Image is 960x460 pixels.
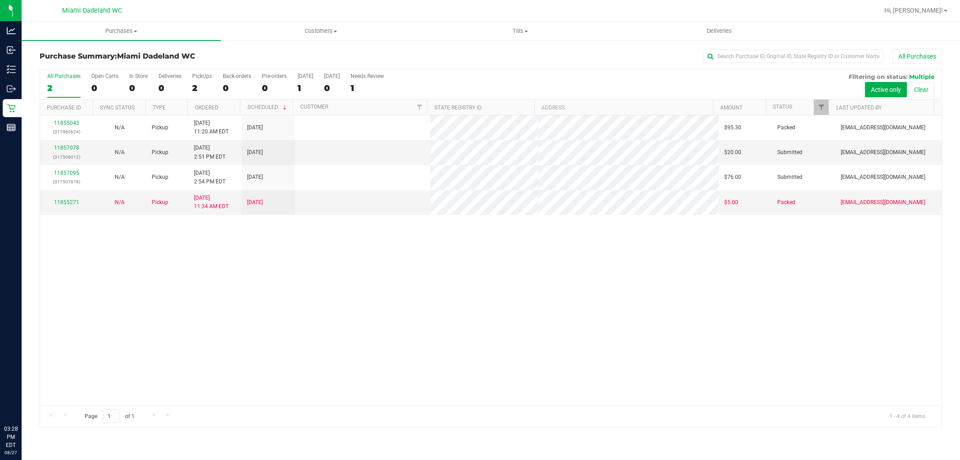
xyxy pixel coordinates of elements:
[152,173,168,182] span: Pickup
[248,104,288,110] a: Scheduled
[22,22,221,41] a: Purchases
[7,104,16,113] inline-svg: Retail
[47,73,81,79] div: All Purchases
[194,194,229,211] span: [DATE] 11:34 AM EDT
[297,73,313,79] div: [DATE]
[777,123,795,132] span: Packed
[724,198,738,207] span: $5.00
[152,198,168,207] span: Pickup
[7,46,16,55] inline-svg: Inbound
[7,123,16,132] inline-svg: Reports
[849,73,907,80] span: Filtering on status:
[777,173,802,182] span: Submitted
[129,83,148,93] div: 0
[247,148,263,157] span: [DATE]
[194,119,229,136] span: [DATE] 11:20 AM EDT
[91,73,118,79] div: Open Carts
[262,83,287,93] div: 0
[153,105,166,111] a: Type
[194,144,225,161] span: [DATE] 2:51 PM EDT
[300,104,328,110] a: Customer
[247,123,263,132] span: [DATE]
[192,83,212,93] div: 2
[54,120,79,126] a: 11855043
[324,83,340,93] div: 0
[115,123,125,132] button: N/A
[115,124,125,131] span: Not Applicable
[297,83,313,93] div: 1
[420,22,620,41] a: Tills
[77,409,142,423] span: Page of 1
[434,105,482,111] a: State Registry ID
[865,82,907,97] button: Active only
[195,105,218,111] a: Ordered
[351,83,384,93] div: 1
[620,22,819,41] a: Deliveries
[100,105,135,111] a: Sync Status
[351,73,384,79] div: Needs Review
[841,148,925,157] span: [EMAIL_ADDRESS][DOMAIN_NAME]
[54,145,79,151] a: 11857078
[54,199,79,205] a: 11855271
[836,105,882,111] a: Last Updated By
[22,27,221,35] span: Purchases
[247,198,263,207] span: [DATE]
[115,148,125,157] button: N/A
[695,27,744,35] span: Deliveries
[47,105,81,111] a: Purchase ID
[703,50,883,63] input: Search Purchase ID, Original ID, State Registry ID or Customer Name...
[54,170,79,176] a: 11857095
[115,149,125,155] span: Not Applicable
[194,169,225,186] span: [DATE] 2:54 PM EDT
[884,7,943,14] span: Hi, [PERSON_NAME]!
[7,26,16,35] inline-svg: Analytics
[45,153,88,161] p: (317506012)
[221,27,420,35] span: Customers
[841,173,925,182] span: [EMAIL_ADDRESS][DOMAIN_NAME]
[724,173,741,182] span: $76.00
[7,65,16,74] inline-svg: Inventory
[158,73,181,79] div: Deliveries
[412,100,427,115] a: Filter
[129,73,148,79] div: In Store
[62,7,122,14] span: Miami Dadeland WC
[192,73,212,79] div: PickUps
[777,198,795,207] span: Packed
[9,388,36,415] iframe: Resource center
[115,199,125,205] span: Not Applicable
[27,387,37,397] iframe: Resource center unread badge
[91,83,118,93] div: 0
[152,148,168,157] span: Pickup
[814,100,829,115] a: Filter
[117,52,195,60] span: Miami Dadeland WC
[720,105,743,111] a: Amount
[103,409,119,423] input: 1
[777,148,802,157] span: Submitted
[40,52,340,60] h3: Purchase Summary:
[908,82,934,97] button: Clear
[115,174,125,180] span: Not Applicable
[909,73,934,80] span: Multiple
[324,73,340,79] div: [DATE]
[221,22,420,41] a: Customers
[115,173,125,182] button: N/A
[152,123,168,132] span: Pickup
[4,449,18,456] p: 08/27
[724,123,741,132] span: $95.30
[421,27,619,35] span: Tills
[262,73,287,79] div: Pre-orders
[247,173,263,182] span: [DATE]
[45,128,88,136] p: (317460624)
[7,84,16,93] inline-svg: Outbound
[115,198,125,207] button: N/A
[892,49,942,64] button: All Purchases
[882,409,933,423] span: 1 - 4 of 4 items
[47,83,81,93] div: 2
[841,198,925,207] span: [EMAIL_ADDRESS][DOMAIN_NAME]
[158,83,181,93] div: 0
[45,178,88,186] p: (317507878)
[223,73,251,79] div: Back-orders
[223,83,251,93] div: 0
[534,100,713,115] th: Address
[841,123,925,132] span: [EMAIL_ADDRESS][DOMAIN_NAME]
